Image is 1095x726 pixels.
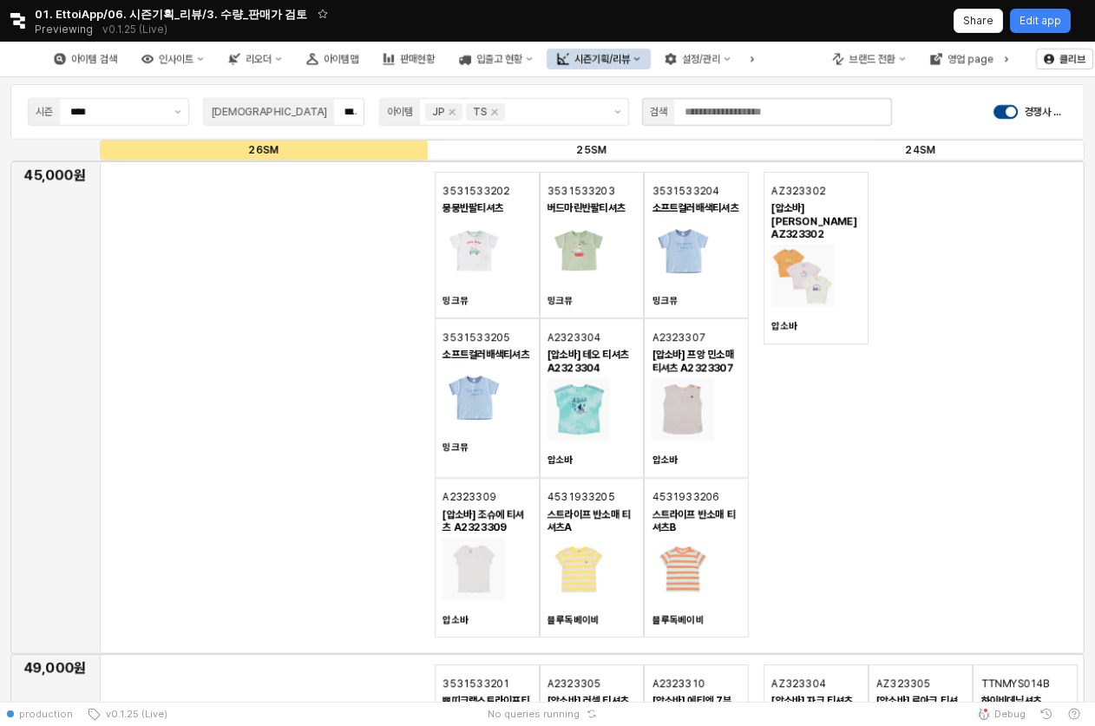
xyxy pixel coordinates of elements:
button: 입출고 현황 [449,49,543,69]
button: Edit app [1010,9,1071,33]
strong: 24SM [906,144,936,156]
div: 시즌기획/리뷰 [574,53,630,65]
span: v0.1.25 (Live) [101,707,167,721]
span: No queries running [488,707,580,721]
button: 클리브 [1036,49,1093,69]
div: 브랜드 전환 [849,53,895,65]
button: History [1033,702,1060,726]
strong: 25SM [577,144,607,156]
p: v0.1.25 (Live) [102,23,167,36]
div: 판매현황 [400,53,435,65]
div: 아이템 검색 [71,53,117,65]
button: 리오더 [218,49,292,69]
h5: 45,000원 [17,167,93,184]
button: 브랜드 전환 [822,49,916,69]
button: 제안 사항 표시 [167,99,188,125]
button: Share app [954,9,1003,33]
div: TS [473,103,488,121]
button: 제안 사항 표시 [607,99,628,125]
button: 영업 page [920,49,1004,69]
button: 설정/관리 [654,49,741,69]
button: 인사이트 [131,49,214,69]
button: Debug [970,702,1033,726]
button: 아이템맵 [296,49,369,69]
div: 입출고 현황 [476,53,522,65]
h5: 49,000원 [17,659,93,677]
button: Releases and History [93,17,177,42]
div: 시즌 [36,103,53,121]
button: 제안 사항 표시 [360,99,381,125]
div: 리오더 [246,53,272,65]
span: Previewing [35,21,93,38]
button: 아이템 검색 [43,49,128,69]
button: Add app to favorites [314,5,331,23]
div: 아이템맵 [324,53,358,65]
strong: 26SM [249,144,279,156]
button: Reset app state [583,709,600,719]
div: 설정/관리 [682,53,720,65]
div: 아이템 [387,103,413,121]
div: 영업 page [947,53,993,65]
div: [DEMOGRAPHIC_DATA] [211,103,327,121]
button: 시즌기획/리뷰 [547,49,651,69]
span: 01. EttoiApp/06. 시즌기획_리뷰/3. 수량_판매가 검토 [35,5,307,23]
button: v0.1.25 (Live) [80,702,174,726]
div: JP [432,103,445,121]
div: Remove TS [491,108,498,115]
div: 인사이트 [159,53,193,65]
p: 클리브 [1059,52,1085,66]
span: 경쟁사 보기 [1025,106,1071,118]
button: Help [1060,702,1088,726]
button: 판매현황 [372,49,445,69]
p: Edit app [1020,14,1061,28]
span: production [19,707,73,721]
div: Previewing v0.1.25 (Live) [35,17,177,42]
div: Remove JP [449,108,456,115]
div: 검색 [650,103,667,121]
p: Share [963,14,993,28]
span: Debug [994,707,1026,721]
